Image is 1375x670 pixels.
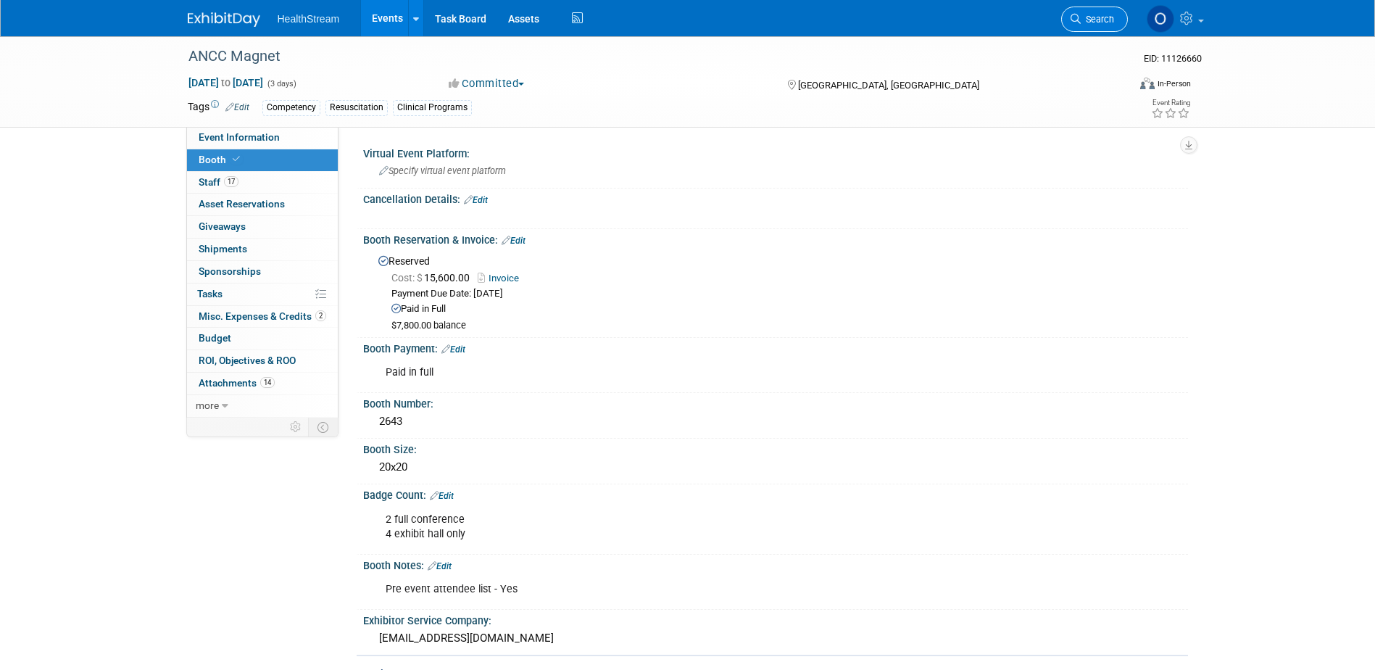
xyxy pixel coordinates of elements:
span: 14 [260,377,275,388]
div: Event Rating [1151,99,1190,107]
div: Clinical Programs [393,100,472,115]
div: Badge Count: [363,484,1188,503]
div: Booth Payment: [363,338,1188,357]
a: Sponsorships [187,261,338,283]
div: Cancellation Details: [363,189,1188,207]
div: Booth Reservation & Invoice: [363,229,1188,248]
span: Attachments [199,377,275,389]
a: Budget [187,328,338,350]
a: ROI, Objectives & ROO [187,350,338,372]
div: $7,800.00 balance [391,320,1177,332]
img: Olivia Christopher [1147,5,1174,33]
div: Virtual Event Platform: [363,143,1188,161]
div: 20x20 [374,456,1177,479]
a: Booth [187,149,338,171]
div: Reserved [374,250,1177,332]
span: Event Information [199,131,280,143]
a: Edit [464,195,488,205]
a: Giveaways [187,216,338,238]
a: Attachments14 [187,373,338,394]
span: 17 [224,176,238,187]
img: Format-Inperson.png [1140,78,1155,89]
div: Payment Due Date: [DATE] [391,287,1177,301]
a: Shipments [187,239,338,260]
span: Giveaways [199,220,246,232]
span: Tasks [197,288,223,299]
a: Asset Reservations [187,194,338,215]
button: Committed [444,76,530,91]
a: Edit [225,102,249,112]
span: Sponsorships [199,265,261,277]
div: Booth Notes: [363,555,1188,574]
a: Edit [430,491,454,501]
span: Budget [199,332,231,344]
div: Paid in Full [391,302,1177,316]
div: 2 full conference 4 exhibit hall only [375,505,1029,549]
span: ROI, Objectives & ROO [199,355,296,366]
div: Booth Size: [363,439,1188,457]
div: Pre event attendee list - Yes [375,575,1029,604]
div: Competency [262,100,320,115]
span: HealthStream [278,13,340,25]
span: Event ID: 11126660 [1144,53,1202,64]
div: Exhibitor Service Company: [363,610,1188,628]
a: Event Information [187,127,338,149]
a: Tasks [187,284,338,305]
a: Edit [428,561,452,571]
i: Booth reservation complete [233,155,240,163]
div: 2643 [374,410,1177,433]
span: Misc. Expenses & Credits [199,310,326,322]
a: more [187,395,338,417]
span: (3 days) [266,79,296,88]
div: In-Person [1157,78,1191,89]
div: ANCC Magnet [183,44,1106,70]
a: Staff17 [187,172,338,194]
span: Staff [199,176,238,188]
td: Personalize Event Tab Strip [283,418,309,437]
td: Toggle Event Tabs [308,418,338,437]
a: Search [1061,7,1128,32]
span: 2 [315,310,326,321]
span: Shipments [199,243,247,255]
span: [GEOGRAPHIC_DATA], [GEOGRAPHIC_DATA] [798,80,979,91]
a: Misc. Expenses & Credits2 [187,306,338,328]
a: Invoice [478,273,526,284]
a: Edit [441,344,465,355]
span: Search [1081,14,1114,25]
span: Cost: $ [391,272,424,284]
span: Booth [199,154,243,165]
span: to [219,77,233,88]
div: Paid in full [375,358,1029,387]
div: Resuscitation [325,100,388,115]
img: ExhibitDay [188,12,260,27]
span: Asset Reservations [199,198,285,210]
div: Event Format [1042,75,1192,97]
span: Specify virtual event platform [379,165,506,176]
span: [DATE] [DATE] [188,76,264,89]
span: more [196,400,219,411]
div: [EMAIL_ADDRESS][DOMAIN_NAME] [374,627,1177,650]
span: 15,600.00 [391,272,475,284]
a: Edit [502,236,526,246]
div: Booth Number: [363,393,1188,411]
td: Tags [188,99,249,116]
